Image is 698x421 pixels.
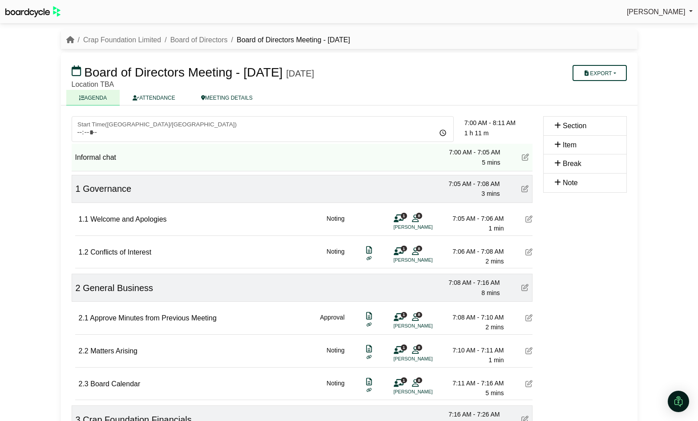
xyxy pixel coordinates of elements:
div: Noting [327,345,344,365]
span: 1 [401,213,407,219]
span: Approve Minutes from Previous Meeting [90,314,217,322]
span: 2 [76,283,81,293]
span: 1 min [488,225,504,232]
span: Governance [83,184,131,194]
span: Board Calendar [90,380,140,388]
button: Export [573,65,626,81]
span: General Business [83,283,153,293]
span: 2 mins [485,324,504,331]
div: 7:00 AM - 7:05 AM [438,147,500,157]
div: Open Intercom Messenger [668,391,689,412]
li: [PERSON_NAME] [394,355,460,363]
span: 2.3 [79,380,89,388]
span: 3 mins [481,190,500,197]
span: Board of Directors Meeting - [DATE] [84,65,282,79]
span: 2.1 [79,314,89,322]
a: Board of Directors [170,36,228,44]
span: [PERSON_NAME] [627,8,686,16]
div: 7:00 AM - 8:11 AM [464,118,533,128]
span: Location TBA [72,81,114,88]
span: 1 [401,344,407,350]
span: 1 min [488,356,504,364]
span: 5 mins [485,389,504,397]
div: Noting [327,378,344,398]
div: Approval [320,312,344,332]
li: [PERSON_NAME] [394,223,460,231]
div: 7:05 AM - 7:08 AM [438,179,500,189]
span: 8 [416,377,422,383]
a: Crap Foundation Limited [83,36,161,44]
span: 8 [416,312,422,318]
span: 1 [401,377,407,383]
span: Break [563,160,581,167]
span: 1.2 [79,248,89,256]
a: [PERSON_NAME] [627,6,693,18]
li: [PERSON_NAME] [394,388,460,396]
span: Section [563,122,586,130]
span: 8 [416,246,422,251]
span: Conflicts of Interest [90,248,151,256]
span: 8 [416,344,422,350]
span: Note [563,179,578,186]
div: Noting [327,247,344,267]
div: 7:08 AM - 7:10 AM [442,312,504,322]
a: ATTENDANCE [120,90,188,105]
div: 7:16 AM - 7:26 AM [438,409,500,419]
span: 1 [401,312,407,318]
div: Noting [327,214,344,234]
div: 7:08 AM - 7:16 AM [438,278,500,287]
li: [PERSON_NAME] [394,322,460,330]
a: AGENDA [66,90,120,105]
span: 1.1 [79,215,89,223]
nav: breadcrumb [66,34,350,46]
span: 1 [76,184,81,194]
span: 2.2 [79,347,89,355]
span: 8 [416,213,422,219]
span: 1 [401,246,407,251]
img: BoardcycleBlackGreen-aaafeed430059cb809a45853b8cf6d952af9d84e6e89e1f1685b34bfd5cb7d64.svg [5,6,61,17]
div: [DATE] [286,68,314,79]
span: 8 mins [481,289,500,296]
div: 7:06 AM - 7:08 AM [442,247,504,256]
span: 5 mins [482,159,500,166]
span: 2 mins [485,258,504,265]
span: Matters Arising [90,347,137,355]
span: 1 h 11 m [464,130,488,137]
div: 7:10 AM - 7:11 AM [442,345,504,355]
span: Item [563,141,577,149]
li: Board of Directors Meeting - [DATE] [228,34,350,46]
a: MEETING DETAILS [188,90,266,105]
div: 7:05 AM - 7:06 AM [442,214,504,223]
li: [PERSON_NAME] [394,256,460,264]
span: Informal chat [75,154,116,161]
span: Welcome and Apologies [90,215,166,223]
div: 7:11 AM - 7:16 AM [442,378,504,388]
